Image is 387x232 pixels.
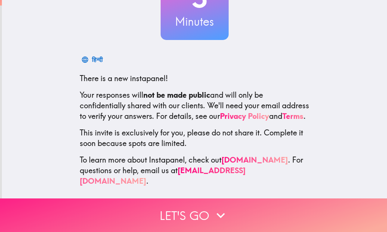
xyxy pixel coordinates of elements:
b: not be made public [143,90,210,100]
p: To learn more about Instapanel, check out . For questions or help, email us at . [80,155,310,186]
span: There is a new instapanel! [80,74,168,83]
a: Terms [282,111,303,121]
a: [EMAIL_ADDRESS][DOMAIN_NAME] [80,166,246,186]
p: This invite is exclusively for you, please do not share it. Complete it soon because spots are li... [80,128,310,149]
button: हिन्दी [80,52,106,67]
a: [DOMAIN_NAME] [221,155,288,164]
a: Privacy Policy [220,111,269,121]
p: Your responses will and will only be confidentially shared with our clients. We'll need your emai... [80,90,310,121]
h3: Minutes [161,14,229,29]
div: हिन्दी [92,54,103,65]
